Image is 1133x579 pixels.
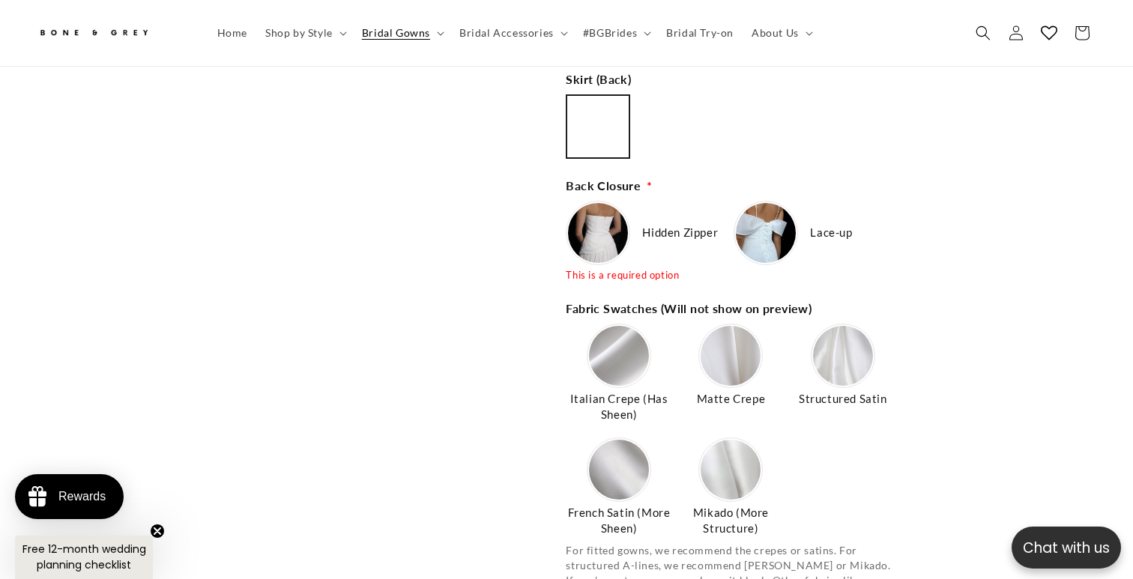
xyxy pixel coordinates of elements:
span: Bridal Accessories [459,26,554,40]
span: Mikado (More Structure) [678,505,784,536]
summary: Search [967,16,1000,49]
summary: Bridal Accessories [450,17,574,49]
span: Shop by Style [265,26,333,40]
span: Back Closure [566,177,644,195]
img: https://cdn.shopify.com/s/files/1/0750/3832/7081/files/Closure-lace-up.jpg?v=1756370613 [736,203,796,263]
span: Bridal Gowns [362,26,430,40]
img: https://cdn.shopify.com/s/files/1/0750/3832/7081/files/2-French-Satin_e30a17c1-17c2-464b-8a17-b37... [589,440,649,500]
summary: Shop by Style [256,17,353,49]
summary: About Us [743,17,819,49]
span: About Us [752,26,799,40]
summary: Bridal Gowns [353,17,450,49]
span: Italian Crepe (Has Sheen) [566,391,671,422]
img: https://cdn.shopify.com/s/files/1/0750/3832/7081/files/5-Mikado.jpg?v=1756368359 [701,440,761,500]
span: Hidden Zipper [642,225,718,240]
span: Bridal Try-on [666,26,734,40]
img: https://cdn.shopify.com/s/files/1/0750/3832/7081/files/1-Italian-Crepe_995fc379-4248-4617-84cd-83... [589,326,649,386]
div: This is a required option [566,268,679,282]
span: French Satin (More Sheen) [566,505,671,536]
button: Close teaser [150,524,165,539]
summary: #BGBrides [574,17,657,49]
span: Fabric Swatches (Will not show on preview) [566,300,815,318]
img: https://cdn.shopify.com/s/files/1/0750/3832/7081/files/4-Satin.jpg?v=1756368085 [813,326,873,386]
a: Bridal Try-on [657,17,743,49]
span: Home [217,26,247,40]
img: Bone and Grey Bridal [37,21,150,46]
span: Matte Crepe [695,391,768,407]
a: Home [208,17,256,49]
img: https://cdn.shopify.com/s/files/1/0750/3832/7081/files/Closure-zipper.png?v=1756370614 [568,203,628,263]
div: Free 12-month wedding planning checklistClose teaser [15,536,153,579]
span: Free 12-month wedding planning checklist [22,542,146,572]
img: https://cdn.shopify.com/s/files/1/0750/3832/7081/files/drop-straight-waist-aline_-_back_43c62306-... [569,97,627,156]
span: Structured Satin [797,391,889,407]
img: https://cdn.shopify.com/s/files/1/0750/3832/7081/files/3-Matte-Crepe_80be2520-7567-4bc4-80bf-3eeb... [701,326,761,386]
a: Bone and Grey Bridal [32,15,193,51]
p: Chat with us [1012,537,1121,559]
button: Open chatbox [1012,527,1121,569]
div: Rewards [58,490,106,503]
span: Lace-up [810,225,852,240]
span: #BGBrides [583,26,637,40]
span: Skirt (Back) [566,70,634,88]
